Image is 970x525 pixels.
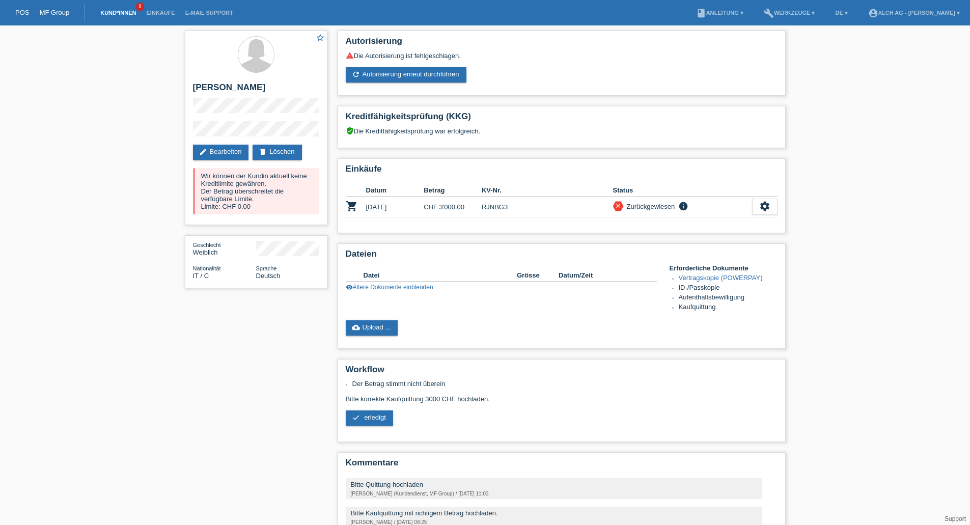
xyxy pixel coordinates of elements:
[193,145,249,160] a: editBearbeiten
[316,33,325,44] a: star_border
[346,249,778,264] h2: Dateien
[346,36,778,51] h2: Autorisierung
[15,9,69,16] a: POS — MF Group
[364,269,517,282] th: Datei
[670,264,778,272] h4: Erforderliche Dokumente
[364,413,386,421] span: erledigt
[193,168,319,214] div: Wir können der Kundin aktuell keine Kreditlimite gewähren. Der Betrag überschreitet die verfügbar...
[696,8,706,18] i: book
[346,458,778,473] h2: Kommentare
[559,269,642,282] th: Datum/Zeit
[193,265,221,271] span: Nationalität
[199,148,207,156] i: edit
[352,380,778,388] li: Der Betrag stimmt nicht überein
[615,202,622,209] i: close
[193,241,256,256] div: Weiblich
[679,274,763,282] a: Vertragskopie (POWERPAY)
[352,413,360,422] i: check
[346,127,778,143] div: Die Kreditfähigkeitsprüfung war erfolgreich.
[346,200,358,212] i: POSP00023876
[482,184,613,197] th: KV-Nr.
[424,184,482,197] th: Betrag
[193,82,319,98] h2: [PERSON_NAME]
[346,284,353,291] i: visibility
[679,293,778,303] li: Aufenthaltsbewilligung
[868,8,878,18] i: account_circle
[945,515,966,522] a: Support
[424,197,482,217] td: CHF 3'000.00
[691,10,749,16] a: bookAnleitung ▾
[95,10,141,16] a: Kund*innen
[351,519,757,525] div: [PERSON_NAME] / [DATE] 08:25
[136,3,144,11] span: 6
[679,303,778,313] li: Kaufquittung
[677,201,689,211] i: info
[351,481,757,488] div: Bitte Quittung hochladen
[256,265,277,271] span: Sprache
[346,51,778,60] div: Die Autorisierung ist fehlgeschlagen.
[613,184,752,197] th: Status
[346,112,778,127] h2: Kreditfähigkeitsprüfung (KKG)
[141,10,180,16] a: Einkäufe
[366,197,424,217] td: [DATE]
[346,127,354,135] i: verified_user
[759,10,820,16] a: buildWerkzeuge ▾
[346,284,433,291] a: visibilityÄltere Dokumente einblenden
[346,320,398,336] a: cloud_uploadUpload ...
[482,197,613,217] td: RJNBG3
[346,67,466,82] a: refreshAutorisierung erneut durchführen
[366,184,424,197] th: Datum
[346,164,778,179] h2: Einkäufe
[193,242,221,248] span: Geschlecht
[316,33,325,42] i: star_border
[759,201,770,212] i: settings
[180,10,238,16] a: E-Mail Support
[346,365,778,380] h2: Workflow
[259,148,267,156] i: delete
[346,380,778,433] div: Bitte korrekte Kaufquittung 3000 CHF hochladen.
[624,201,675,212] div: Zurückgewiesen
[517,269,559,282] th: Grösse
[352,70,360,78] i: refresh
[253,145,301,160] a: deleteLöschen
[352,323,360,331] i: cloud_upload
[351,509,757,517] div: Bitte Kaufquittung mit richtigem Betrag hochladen.
[256,272,281,280] span: Deutsch
[863,10,965,16] a: account_circleXLCH AG - [PERSON_NAME] ▾
[193,272,209,280] span: Italien / C / 13.06.1993
[351,491,757,496] div: [PERSON_NAME] (Kundendienst, MF Group) / [DATE] 11:03
[346,51,354,60] i: warning
[764,8,774,18] i: build
[346,410,393,426] a: check erledigt
[679,284,778,293] li: ID-/Passkopie
[830,10,852,16] a: DE ▾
